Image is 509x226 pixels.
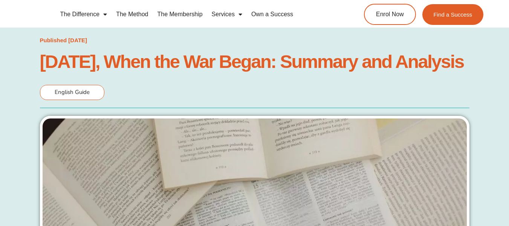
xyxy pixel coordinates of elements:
a: Enrol Now [364,4,416,25]
a: The Difference [55,6,112,23]
span: Published [40,37,67,43]
span: Enrol Now [376,11,404,17]
nav: Menu [55,6,338,23]
span: English Guide [55,88,90,96]
h1: [DATE], When the War Began: Summary and Analysis [40,53,469,70]
span: Find a Success [434,12,472,17]
a: Find a Success [422,4,484,25]
a: Published [DATE] [40,35,87,46]
a: Services [207,6,247,23]
time: [DATE] [68,37,87,43]
a: The Method [112,6,153,23]
a: The Membership [153,6,207,23]
a: Own a Success [247,6,298,23]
